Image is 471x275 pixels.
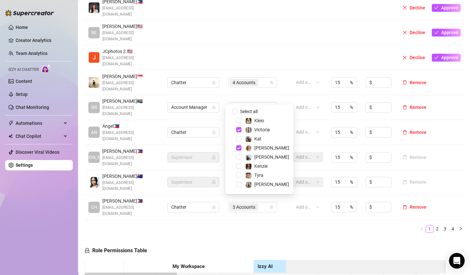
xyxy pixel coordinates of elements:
[84,247,147,255] h5: Role Permissions Table
[432,29,461,36] button: Approve
[459,227,463,230] span: right
[16,118,62,128] span: Automations
[434,5,439,10] span: check
[426,225,433,232] a: 1
[434,55,439,60] span: check
[402,80,407,85] span: delete
[16,105,49,110] a: Chat Monitoring
[89,2,99,13] img: Justine Bairan
[236,173,241,178] span: Select tree node
[410,204,426,210] span: Remove
[400,4,428,12] button: Decline
[246,173,251,178] img: Tyra
[8,134,13,138] img: Chat Copilot
[102,105,159,117] span: [EMAIL_ADDRESS][DOMAIN_NAME]
[246,145,251,151] img: Amy Pond
[254,154,289,160] span: [PERSON_NAME]
[449,225,457,233] li: 4
[102,130,159,142] span: [EMAIL_ADDRESS][DOMAIN_NAME]
[8,121,14,126] span: thunderbolt
[246,118,251,124] img: Kleio
[400,54,428,61] button: Decline
[91,104,97,111] span: BR
[449,253,465,268] div: Open Intercom Messenger
[402,105,407,110] span: delete
[212,180,216,184] span: lock
[441,225,449,233] li: 3
[236,145,241,151] span: Select tree node
[102,48,159,55] span: JCphotos 2. 🇺🇸
[270,81,274,85] span: team
[246,127,251,133] img: Victoria
[102,173,159,180] span: [PERSON_NAME] 🇦🇺
[77,154,111,161] span: [PERSON_NAME]
[102,197,159,204] span: [PERSON_NAME] 🇵🇭
[246,154,251,160] img: Grace Hunt
[410,55,425,60] span: Decline
[254,164,268,169] span: Kenzie
[16,35,68,46] a: Creator Analytics
[102,80,159,92] span: [EMAIL_ADDRESS][DOMAIN_NAME]
[91,29,97,36] span: BE
[89,52,99,63] img: JCphotos 2020
[434,30,439,35] span: check
[236,154,241,160] span: Select tree node
[230,203,258,211] span: 3 Accounts
[91,129,97,136] span: AN
[254,118,264,123] span: Kleio
[246,182,251,188] img: Natasha
[172,263,205,269] strong: My Workspace
[89,177,99,188] img: Moana Seas
[410,30,425,35] span: Decline
[230,79,258,86] span: 4 Accounts
[102,155,159,167] span: [EMAIL_ADDRESS][DOMAIN_NAME]
[449,225,456,232] a: 4
[402,205,407,209] span: delete
[457,225,465,233] li: Next Page
[433,225,441,233] li: 2
[171,152,215,162] span: Supervisor
[102,98,159,105] span: [PERSON_NAME] 🇿🇦
[171,102,215,112] span: Account Manager
[432,4,461,12] button: Approve
[212,205,216,209] span: lock
[400,203,429,211] button: Remove
[233,79,255,86] span: 4 Accounts
[441,55,458,60] span: Approve
[254,182,289,187] span: [PERSON_NAME]
[16,150,59,155] a: Discover Viral Videos
[432,54,461,61] button: Approve
[16,131,62,141] span: Chat Copilot
[254,173,263,178] span: Tyra
[16,163,33,168] a: Settings
[418,225,426,233] button: left
[254,136,261,141] span: Kat
[5,10,54,16] img: logo-BBDzfeDw.svg
[236,127,241,132] span: Select tree node
[254,145,289,151] span: [PERSON_NAME]
[402,5,407,10] span: close
[89,77,99,88] img: Adam Bautista
[102,30,159,42] span: [EMAIL_ADDRESS][DOMAIN_NAME]
[8,67,39,73] span: Izzy AI Chatter
[171,202,215,212] span: Chatter
[402,55,407,60] span: close
[102,55,159,67] span: [EMAIL_ADDRESS][DOMAIN_NAME]
[457,225,465,233] button: right
[236,164,241,169] span: Select tree node
[16,25,28,30] a: Home
[102,180,159,192] span: [EMAIL_ADDRESS][DOMAIN_NAME]
[410,5,425,10] span: Decline
[254,127,270,132] span: Victoria
[16,92,28,97] a: Setup
[441,30,458,35] span: Approve
[41,64,51,73] img: AI Chatter
[102,5,159,18] span: [EMAIL_ADDRESS][DOMAIN_NAME]
[246,164,251,169] img: Kenzie
[16,79,32,84] a: Content
[16,51,47,56] a: Team Analytics
[441,225,449,232] a: 3
[258,263,273,269] strong: Izzy AI
[418,225,426,233] li: Previous Page
[410,130,426,135] span: Remove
